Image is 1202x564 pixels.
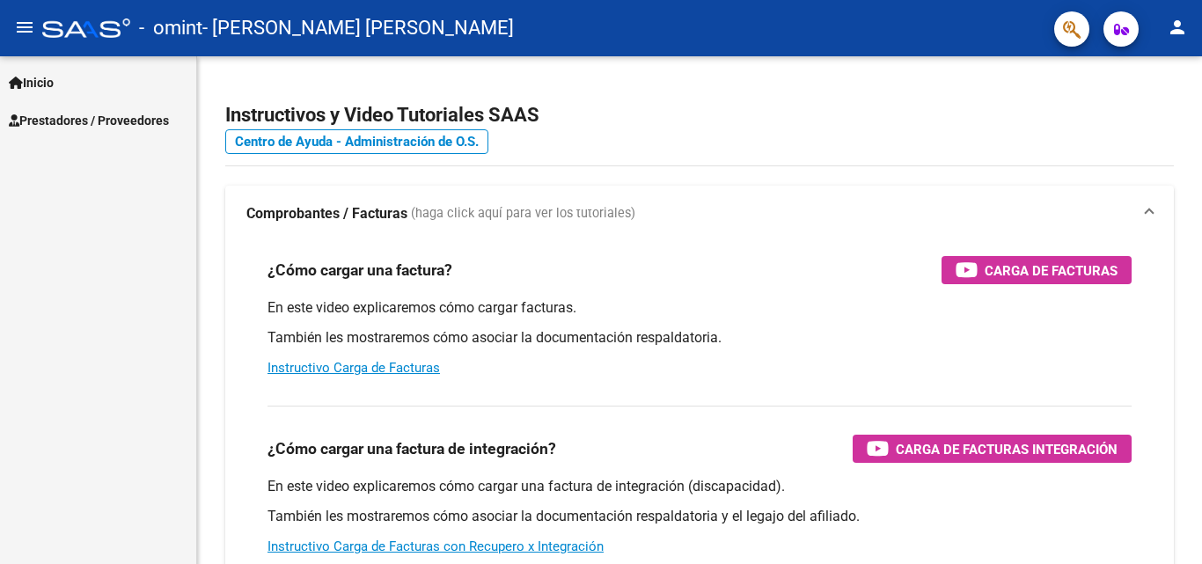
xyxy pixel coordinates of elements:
span: Carga de Facturas Integración [896,438,1118,460]
iframe: Intercom live chat [1142,504,1184,546]
h3: ¿Cómo cargar una factura? [268,258,452,282]
span: Carga de Facturas [985,260,1118,282]
a: Instructivo Carga de Facturas [268,360,440,376]
h2: Instructivos y Video Tutoriales SAAS [225,99,1174,132]
button: Carga de Facturas Integración [853,435,1132,463]
a: Instructivo Carga de Facturas con Recupero x Integración [268,538,604,554]
button: Carga de Facturas [942,256,1132,284]
strong: Comprobantes / Facturas [246,204,407,223]
span: - omint [139,9,202,48]
mat-expansion-panel-header: Comprobantes / Facturas (haga click aquí para ver los tutoriales) [225,186,1174,242]
h3: ¿Cómo cargar una factura de integración? [268,436,556,461]
mat-icon: menu [14,17,35,38]
span: - [PERSON_NAME] [PERSON_NAME] [202,9,514,48]
p: También les mostraremos cómo asociar la documentación respaldatoria y el legajo del afiliado. [268,507,1132,526]
a: Centro de Ayuda - Administración de O.S. [225,129,488,154]
p: En este video explicaremos cómo cargar facturas. [268,298,1132,318]
mat-icon: person [1167,17,1188,38]
p: También les mostraremos cómo asociar la documentación respaldatoria. [268,328,1132,348]
span: Prestadores / Proveedores [9,111,169,130]
span: (haga click aquí para ver los tutoriales) [411,204,635,223]
p: En este video explicaremos cómo cargar una factura de integración (discapacidad). [268,477,1132,496]
span: Inicio [9,73,54,92]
